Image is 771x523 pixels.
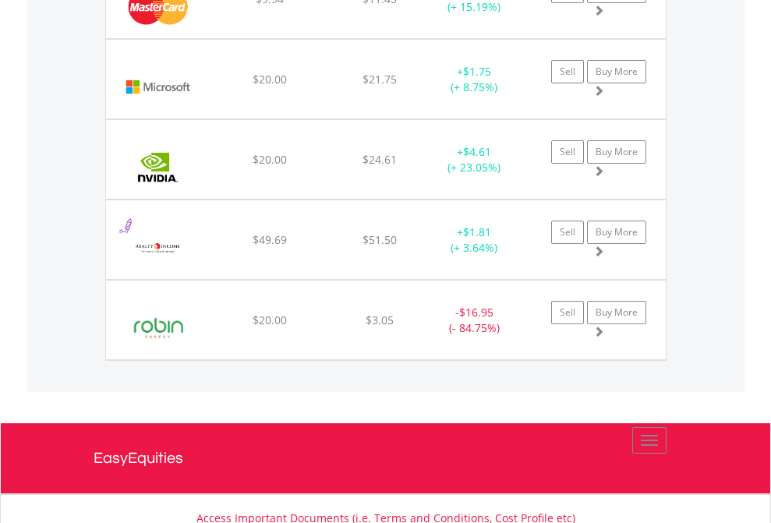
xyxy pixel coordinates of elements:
span: $20.00 [253,72,287,87]
img: EQU.US.O.png [114,220,202,275]
span: $21.75 [363,72,397,87]
div: - (- 84.75%) [426,305,523,336]
div: + (+ 23.05%) [426,144,523,175]
div: + (+ 3.64%) [426,224,523,256]
div: + (+ 8.75%) [426,64,523,95]
span: $51.50 [363,232,397,247]
a: Sell [551,301,584,324]
a: Sell [551,221,584,244]
a: Sell [551,140,584,164]
a: Buy More [587,221,646,244]
span: $1.75 [463,64,491,79]
span: $1.81 [463,224,491,239]
a: Sell [551,60,584,83]
span: $16.95 [459,305,493,320]
span: $49.69 [253,232,287,247]
img: EQU.US.MSFT.png [114,59,202,115]
span: $3.05 [366,313,394,327]
span: $24.61 [363,152,397,167]
span: $4.61 [463,144,491,159]
a: EasyEquities [94,423,678,493]
a: Buy More [587,301,646,324]
img: EQU.US.NVDA.png [114,140,202,195]
span: $20.00 [253,152,287,167]
a: Buy More [587,140,646,164]
span: $20.00 [253,313,287,327]
img: EQU.US.RBNE.png [114,300,203,355]
a: Buy More [587,60,646,83]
